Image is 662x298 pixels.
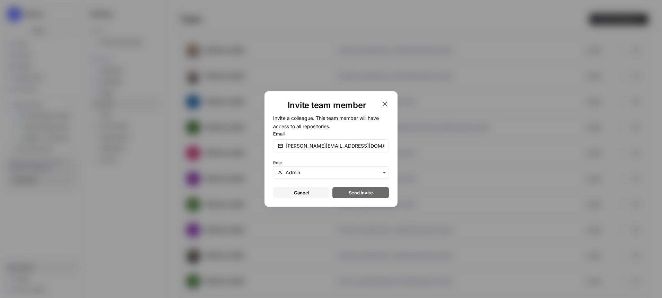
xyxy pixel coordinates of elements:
[294,189,309,196] span: Cancel
[273,115,379,129] span: Invite a colleague. This team member will have access to all repositories.
[286,142,384,149] input: email@company.com
[273,130,389,137] label: Email
[273,187,330,198] button: Cancel
[332,187,389,198] button: Send invite
[286,169,384,176] input: Admin
[273,100,381,111] h1: Invite team member
[349,189,373,196] span: Send invite
[273,160,282,165] span: Role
